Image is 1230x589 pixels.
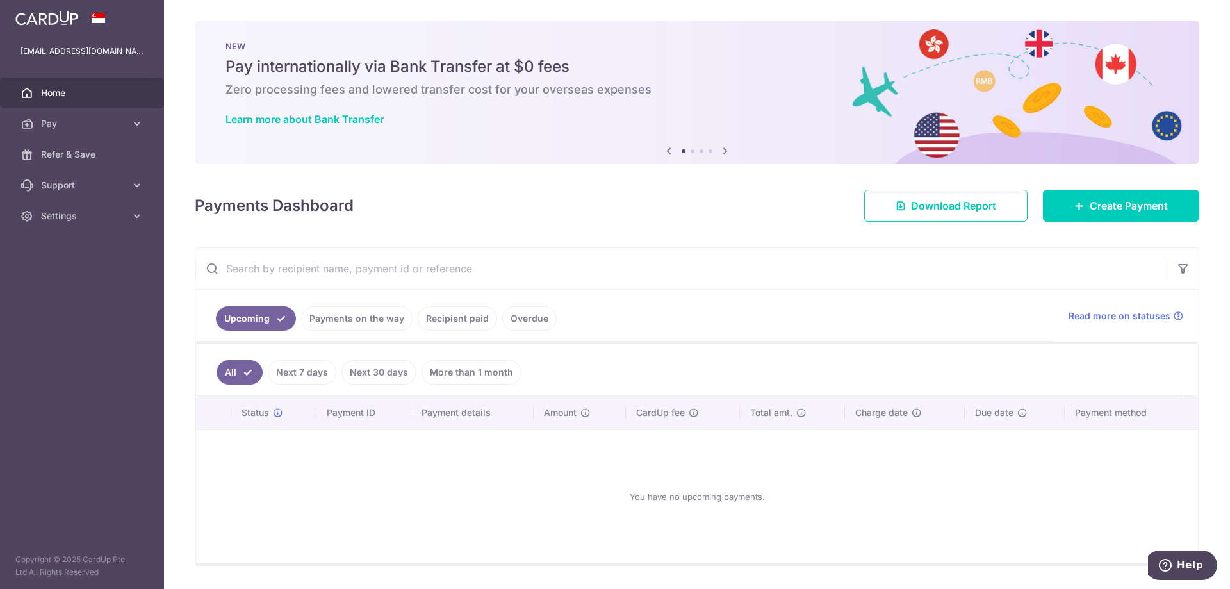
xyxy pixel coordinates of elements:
span: Charge date [855,406,908,419]
img: CardUp [15,10,78,26]
a: More than 1 month [422,360,521,385]
span: Refer & Save [41,148,126,161]
span: Support [41,179,126,192]
p: NEW [225,41,1168,51]
span: Home [41,87,126,99]
a: Download Report [864,190,1028,222]
a: Overdue [502,306,557,331]
span: Status [242,406,269,419]
a: Next 7 days [268,360,336,385]
span: Pay [41,117,126,130]
p: [EMAIL_ADDRESS][DOMAIN_NAME] [20,45,143,58]
h4: Payments Dashboard [195,194,354,217]
th: Payment details [411,396,534,429]
span: Settings [41,210,126,222]
a: Recipient paid [418,306,497,331]
a: All [217,360,263,385]
a: Upcoming [216,306,296,331]
input: Search by recipient name, payment id or reference [195,248,1168,289]
span: Download Report [911,198,996,213]
a: Read more on statuses [1069,310,1183,322]
a: Create Payment [1043,190,1199,222]
h5: Pay internationally via Bank Transfer at $0 fees [225,56,1168,77]
span: Create Payment [1090,198,1168,213]
div: You have no upcoming payments. [211,440,1183,553]
span: Read more on statuses [1069,310,1170,322]
span: Amount [544,406,577,419]
th: Payment ID [316,396,411,429]
span: Due date [975,406,1013,419]
th: Payment method [1065,396,1198,429]
span: CardUp fee [636,406,685,419]
a: Learn more about Bank Transfer [225,113,384,126]
h6: Zero processing fees and lowered transfer cost for your overseas expenses [225,82,1168,97]
span: Total amt. [750,406,792,419]
a: Next 30 days [341,360,416,385]
img: Bank transfer banner [195,21,1199,164]
iframe: Opens a widget where you can find more information [1148,551,1217,583]
a: Payments on the way [301,306,413,331]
